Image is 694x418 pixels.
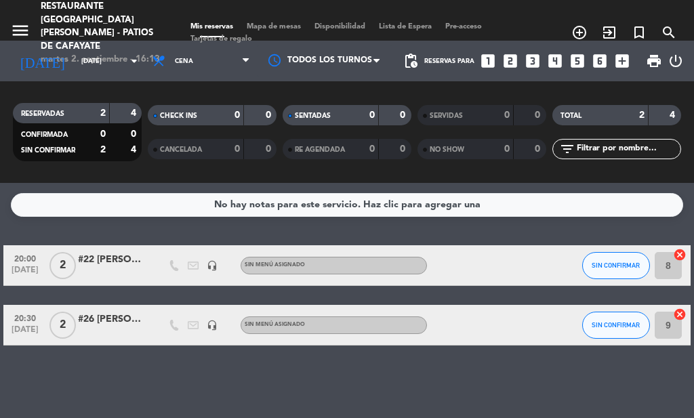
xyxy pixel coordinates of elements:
[535,144,543,154] strong: 0
[369,144,375,154] strong: 0
[100,108,106,118] strong: 2
[266,144,274,154] strong: 0
[207,260,218,271] i: headset_mic
[504,144,510,154] strong: 0
[214,197,481,213] div: No hay notas para este servicio. Haz clic para agregar una
[78,252,146,268] div: #22 [PERSON_NAME] [PERSON_NAME]
[592,321,640,329] span: SIN CONFIRMAR
[21,131,68,138] span: CONFIRMADA
[504,110,510,120] strong: 0
[430,146,464,153] span: NO SHOW
[160,146,202,153] span: CANCELADA
[582,252,650,279] button: SIN CONFIRMAR
[184,23,240,30] span: Mis reservas
[400,144,408,154] strong: 0
[601,24,617,41] i: exit_to_app
[670,110,678,120] strong: 4
[126,53,142,69] i: arrow_drop_down
[559,141,575,157] i: filter_list
[21,147,75,154] span: SIN CONFIRMAR
[100,145,106,154] strong: 2
[8,250,42,266] span: 20:00
[613,52,631,70] i: add_box
[21,110,64,117] span: RESERVADAS
[560,112,581,119] span: TOTAL
[308,23,372,30] span: Disponibilidad
[438,23,489,30] span: Pre-acceso
[49,252,76,279] span: 2
[245,262,305,268] span: Sin menú asignado
[571,24,588,41] i: add_circle_outline
[295,112,331,119] span: SENTADAS
[400,110,408,120] strong: 0
[639,110,645,120] strong: 2
[668,53,684,69] i: power_settings_new
[8,266,42,281] span: [DATE]
[234,110,240,120] strong: 0
[575,142,680,156] input: Filtrar por nombre...
[369,110,375,120] strong: 0
[131,108,139,118] strong: 4
[661,24,677,41] i: search
[234,144,240,154] strong: 0
[131,145,139,154] strong: 4
[175,58,193,65] span: Cena
[546,52,564,70] i: looks_4
[524,52,542,70] i: looks_3
[582,312,650,339] button: SIN CONFIRMAR
[295,146,345,153] span: RE AGENDADA
[266,110,274,120] strong: 0
[535,110,543,120] strong: 0
[479,52,497,70] i: looks_one
[646,53,662,69] span: print
[131,129,139,139] strong: 0
[207,320,218,331] i: headset_mic
[245,322,305,327] span: Sin menú asignado
[502,52,519,70] i: looks_two
[240,23,308,30] span: Mapa de mesas
[403,53,419,69] span: pending_actions
[592,262,640,269] span: SIN CONFIRMAR
[673,248,687,262] i: cancel
[673,308,687,321] i: cancel
[160,112,197,119] span: CHECK INS
[668,41,684,81] div: LOG OUT
[10,20,30,45] button: menu
[184,35,259,43] span: Tarjetas de regalo
[10,47,75,75] i: [DATE]
[424,58,474,65] span: Reservas para
[430,112,463,119] span: SERVIDAS
[78,312,146,327] div: #26 [PERSON_NAME]
[569,52,586,70] i: looks_5
[100,129,106,139] strong: 0
[591,52,609,70] i: looks_6
[8,310,42,325] span: 20:30
[10,20,30,41] i: menu
[49,312,76,339] span: 2
[631,24,647,41] i: turned_in_not
[372,23,438,30] span: Lista de Espera
[8,325,42,341] span: [DATE]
